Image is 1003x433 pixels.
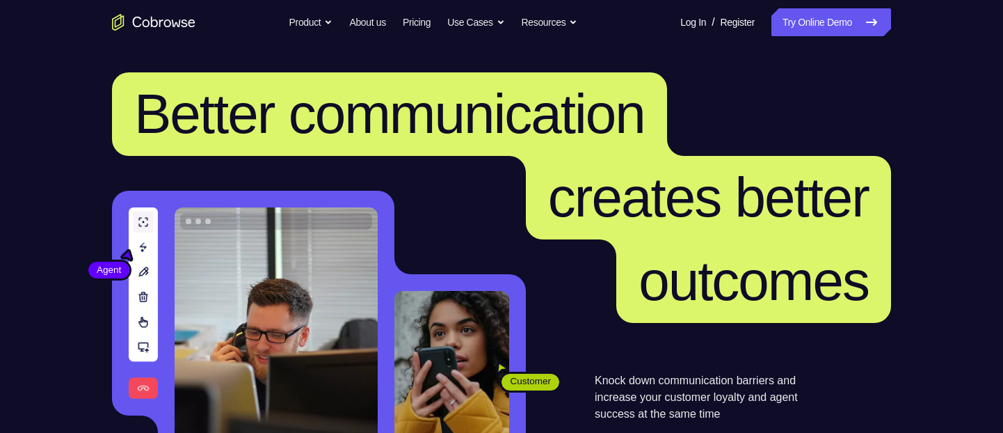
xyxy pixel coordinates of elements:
span: outcomes [639,250,869,312]
p: Knock down communication barriers and increase your customer loyalty and agent success at the sam... [595,372,822,423]
button: Product [289,8,333,36]
a: Try Online Demo [771,8,891,36]
span: / [712,14,714,31]
a: Register [721,8,755,36]
span: creates better [548,166,869,228]
button: Use Cases [447,8,504,36]
button: Resources [522,8,578,36]
a: Go to the home page [112,14,195,31]
span: Better communication [134,83,645,145]
a: About us [349,8,385,36]
a: Log In [680,8,706,36]
a: Pricing [403,8,431,36]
